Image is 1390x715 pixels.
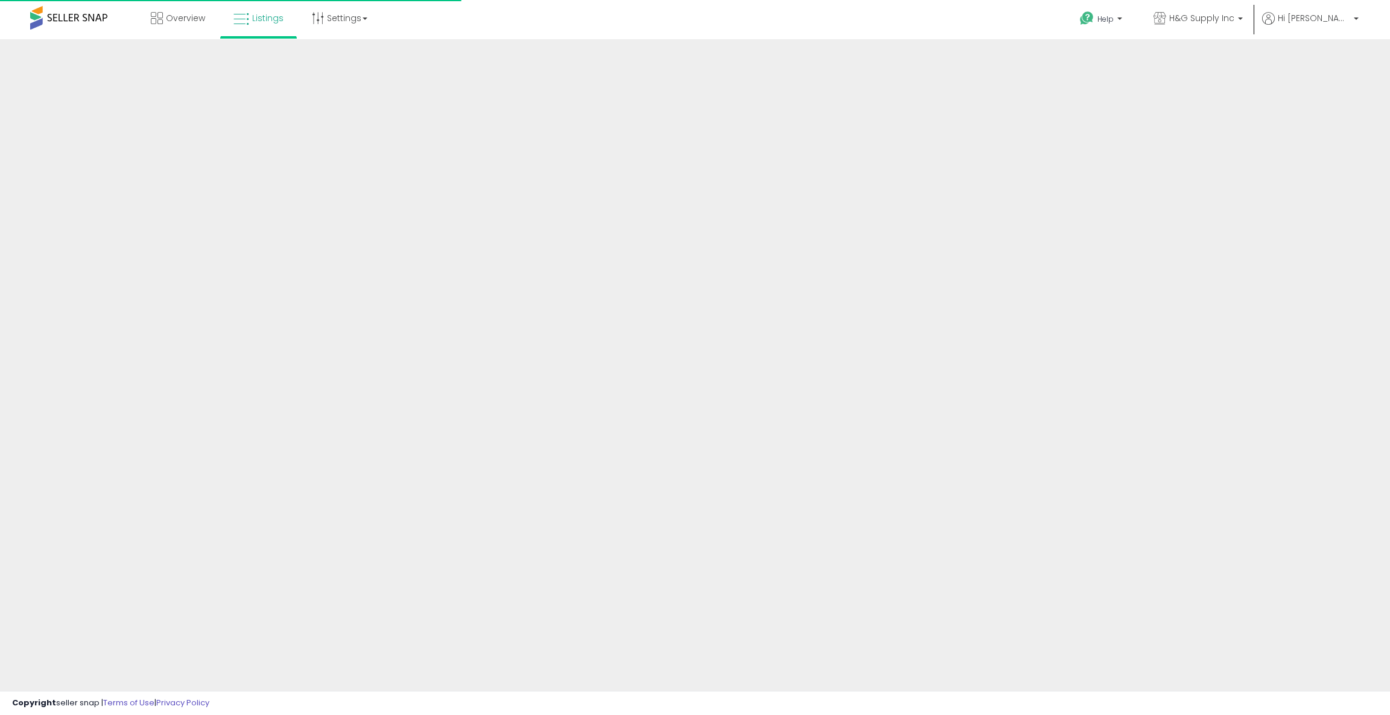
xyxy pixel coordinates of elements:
[1262,12,1359,39] a: Hi [PERSON_NAME]
[1079,11,1094,26] i: Get Help
[252,12,284,24] span: Listings
[166,12,205,24] span: Overview
[1097,14,1114,24] span: Help
[1070,2,1134,39] a: Help
[1169,12,1234,24] span: H&G Supply Inc
[1278,12,1350,24] span: Hi [PERSON_NAME]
